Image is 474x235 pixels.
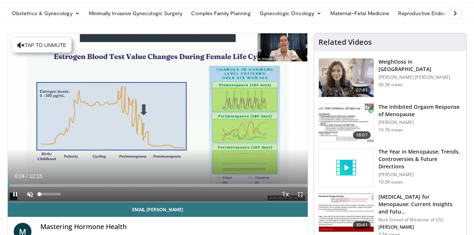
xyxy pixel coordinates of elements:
img: 47271b8a-94f4-49c8-b914-2a3d3af03a9e.150x105_q85_crop-smart_upscale.jpg [319,194,374,232]
a: Minimally Invasive Gynecologic Surgery [84,6,187,21]
a: The Year in Menopause: Trends, Controversies & Future Directions [PERSON_NAME] 10.3K views [318,148,462,187]
button: Tap to unmute [12,38,71,53]
h4: Related Videos [318,38,372,47]
img: 283c0f17-5e2d-42ba-a87c-168d447cdba4.150x105_q85_crop-smart_upscale.jpg [319,104,374,142]
h3: The Inhibited Orgasm Response of Menopause [378,103,462,118]
span: 30:41 [353,221,371,229]
button: Fullscreen [293,187,308,202]
span: 12:15 [29,173,42,179]
div: Volume Level [39,193,60,195]
span: / [26,173,28,179]
img: video_placeholder_short.svg [319,148,374,187]
img: 9983fed1-7565-45be-8934-aef1103ce6e2.150x105_q85_crop-smart_upscale.jpg [319,58,374,97]
h3: Weightloss in [GEOGRAPHIC_DATA] [378,58,462,73]
a: 07:41 Weightloss in [GEOGRAPHIC_DATA] [PERSON_NAME] [PERSON_NAME] 30.3K views [318,58,462,97]
p: [PERSON_NAME] [PERSON_NAME] [378,74,462,80]
button: Unmute [23,187,37,202]
div: Progress Bar [8,184,308,187]
a: Email [PERSON_NAME] [8,202,308,217]
p: [PERSON_NAME] [378,172,462,178]
span: 18:07 [353,131,371,139]
span: 07:41 [353,87,371,94]
p: 16.7K views [378,127,403,133]
h4: Mastering Hormone Health [40,223,302,231]
a: Maternal–Fetal Medicine [326,6,394,21]
button: Playback Rate [278,187,293,202]
a: Gynecologic Oncology [255,6,326,21]
h3: [MEDICAL_DATA] for Menopause: Current Insights and Futu… [378,193,462,215]
a: Obstetrics & Gynecology [7,6,84,21]
span: 0:04 [14,173,24,179]
p: [PERSON_NAME] [378,224,462,230]
p: Keck School of Medicine of USC [378,217,462,223]
a: 18:07 The Inhibited Orgasm Response of Menopause [PERSON_NAME] 16.7K views [318,103,462,142]
p: 10.3K views [378,179,403,185]
h3: The Year in Menopause: Trends, Controversies & Future Directions [378,148,462,170]
a: Complex Family Planning [187,6,255,21]
p: 30.3K views [378,82,403,88]
video-js: Video Player [8,33,308,202]
p: [PERSON_NAME] [378,120,462,125]
button: Pause [8,187,23,202]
